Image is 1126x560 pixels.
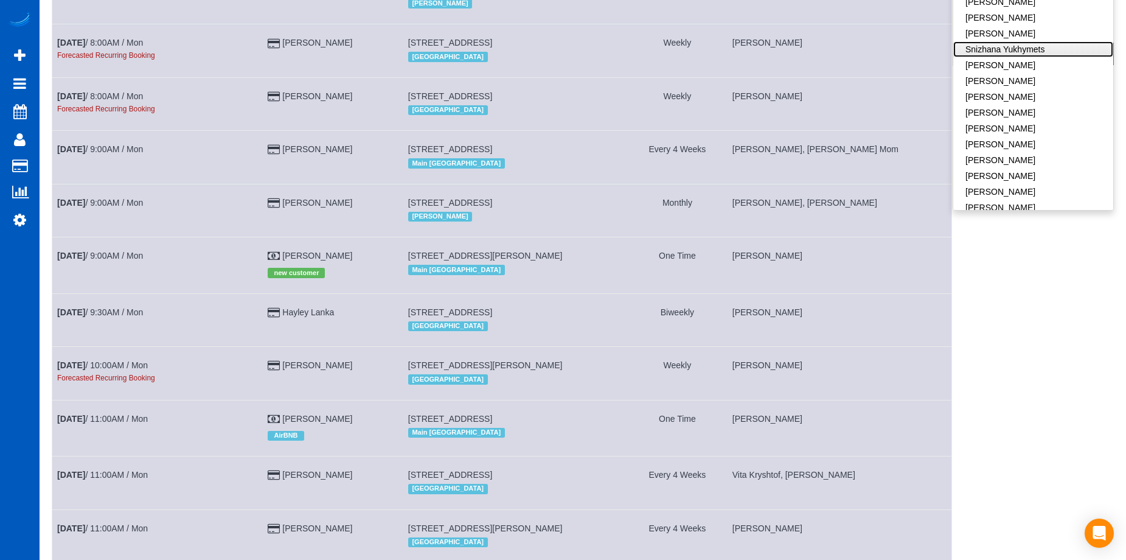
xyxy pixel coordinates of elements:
a: [DATE]/ 8:00AM / Mon [57,91,143,101]
b: [DATE] [57,414,85,424]
div: Location [408,318,622,334]
td: Service location [403,77,627,130]
td: Frequency [628,184,728,237]
span: [STREET_ADDRESS] [408,38,492,47]
td: Service location [403,24,627,77]
td: Customer [263,131,403,184]
span: [STREET_ADDRESS][PERSON_NAME] [408,523,563,533]
i: Credit Card Payment [268,525,280,533]
span: [STREET_ADDRESS] [408,414,492,424]
td: Assigned to [727,24,951,77]
div: Location [408,209,622,225]
i: Credit Card Payment [268,145,280,154]
span: [STREET_ADDRESS] [408,307,492,317]
a: [DATE]/ 11:00AM / Mon [57,414,148,424]
td: Frequency [628,400,728,456]
a: [DATE]/ 11:00AM / Mon [57,523,148,533]
a: [PERSON_NAME] [953,121,1113,136]
span: [STREET_ADDRESS][PERSON_NAME] [408,251,563,261]
span: AirBNB [268,431,304,441]
b: [DATE] [57,144,85,154]
td: Frequency [628,347,728,400]
i: Credit Card Payment [268,40,280,48]
td: Frequency [628,131,728,184]
td: Frequency [628,457,728,509]
td: Frequency [628,77,728,130]
a: [DATE]/ 9:30AM / Mon [57,307,143,317]
a: [PERSON_NAME] [282,414,352,424]
a: [PERSON_NAME] [953,184,1113,200]
i: Credit Card Payment [268,309,280,317]
td: Assigned to [727,400,951,456]
div: Location [408,425,622,441]
a: [PERSON_NAME] [953,168,1113,184]
td: Assigned to [727,293,951,346]
a: [PERSON_NAME] [953,10,1113,26]
i: Credit Card Payment [268,93,280,101]
td: Schedule date [52,24,263,77]
a: [DATE]/ 9:00AM / Mon [57,198,143,208]
a: [PERSON_NAME] [953,26,1113,41]
b: [DATE] [57,91,85,101]
i: Cash Payment [268,252,280,261]
td: Service location [403,347,627,400]
a: Snizhana Yukhymets [953,41,1113,57]
span: [GEOGRAPHIC_DATA] [408,537,488,547]
b: [DATE] [57,307,85,317]
a: [PERSON_NAME] [282,144,352,154]
td: Customer [263,77,403,130]
span: [GEOGRAPHIC_DATA] [408,105,488,115]
i: Credit Card Payment [268,362,280,370]
span: new customer [268,268,325,278]
td: Frequency [628,24,728,77]
b: [DATE] [57,470,85,480]
span: [STREET_ADDRESS][PERSON_NAME] [408,360,563,370]
td: Service location [403,131,627,184]
a: [PERSON_NAME] [282,360,352,370]
td: Schedule date [52,293,263,346]
span: Main [GEOGRAPHIC_DATA] [408,428,505,438]
b: [DATE] [57,251,85,261]
td: Schedule date [52,184,263,237]
span: [GEOGRAPHIC_DATA] [408,374,488,384]
td: Assigned to [727,347,951,400]
a: Hayley Lanka [282,307,334,317]
td: Service location [403,457,627,509]
td: Service location [403,184,627,237]
a: [DATE]/ 9:00AM / Mon [57,144,143,154]
a: [PERSON_NAME] [282,38,352,47]
small: Forecasted Recurring Booking [57,374,155,382]
td: Assigned to [727,237,951,293]
div: Open Intercom Messenger [1085,519,1114,548]
div: Location [408,481,622,497]
span: [GEOGRAPHIC_DATA] [408,321,488,331]
a: [PERSON_NAME] [953,105,1113,121]
div: Location [408,262,622,278]
a: [DATE]/ 10:00AM / Mon [57,360,148,370]
div: Location [408,371,622,387]
img: Automaid Logo [7,12,32,29]
b: [DATE] [57,38,85,47]
a: [PERSON_NAME] [953,89,1113,105]
td: Assigned to [727,457,951,509]
td: Service location [403,400,627,456]
b: [DATE] [57,198,85,208]
a: [DATE]/ 11:00AM / Mon [57,470,148,480]
div: Location [408,49,622,65]
td: Customer [263,24,403,77]
span: [PERSON_NAME] [408,212,472,222]
small: Forecasted Recurring Booking [57,51,155,60]
td: Schedule date [52,237,263,293]
td: Schedule date [52,77,263,130]
td: Customer [263,347,403,400]
td: Service location [403,237,627,293]
td: Customer [263,293,403,346]
td: Schedule date [52,131,263,184]
td: Assigned to [727,131,951,184]
a: [PERSON_NAME] [282,198,352,208]
div: Location [408,155,622,171]
b: [DATE] [57,523,85,533]
div: Location [408,102,622,118]
span: [STREET_ADDRESS] [408,91,492,101]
